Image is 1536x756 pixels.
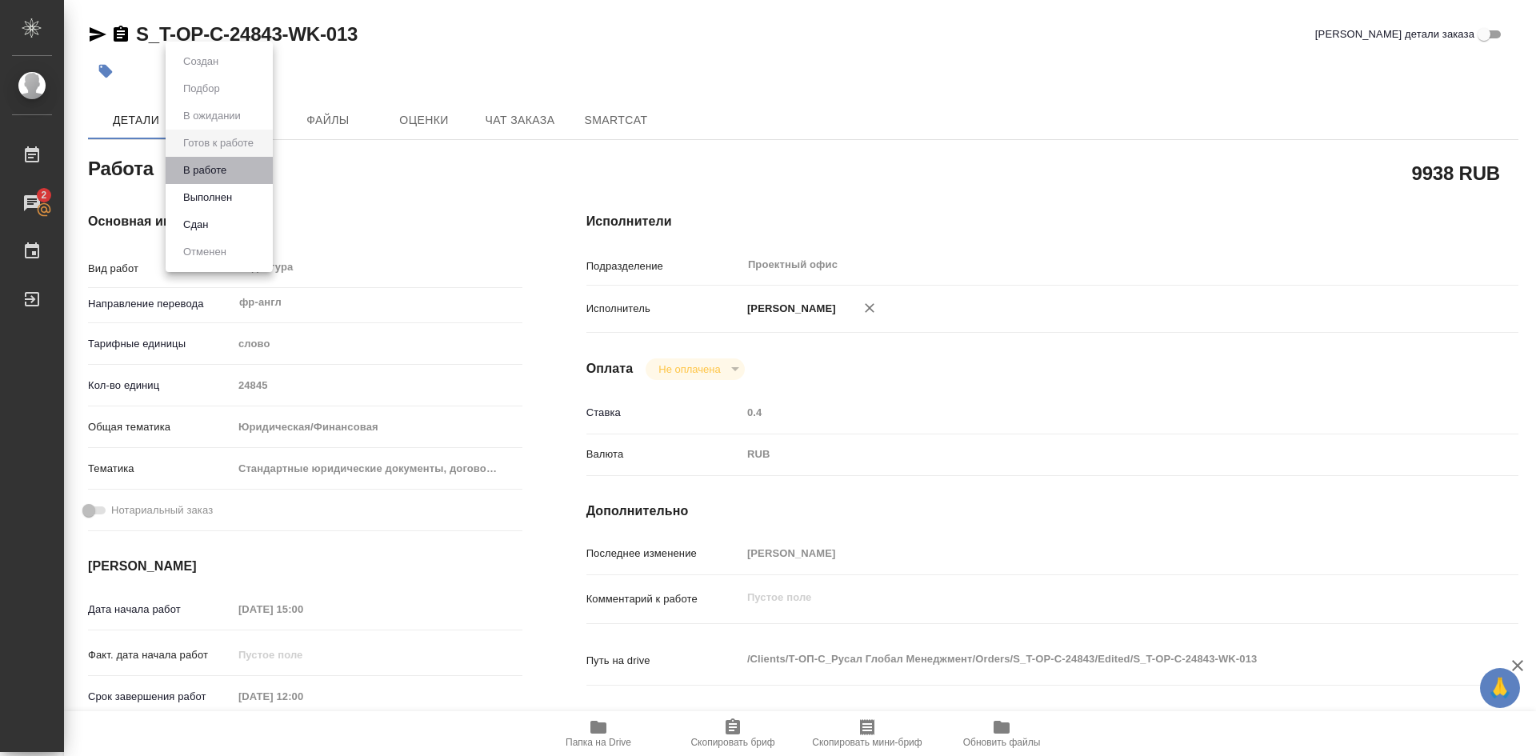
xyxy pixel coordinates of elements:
button: Сдан [178,216,213,234]
button: В работе [178,162,231,179]
button: Отменен [178,243,231,261]
button: В ожидании [178,107,246,125]
button: Создан [178,53,223,70]
button: Выполнен [178,189,237,206]
button: Подбор [178,80,225,98]
button: Готов к работе [178,134,258,152]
